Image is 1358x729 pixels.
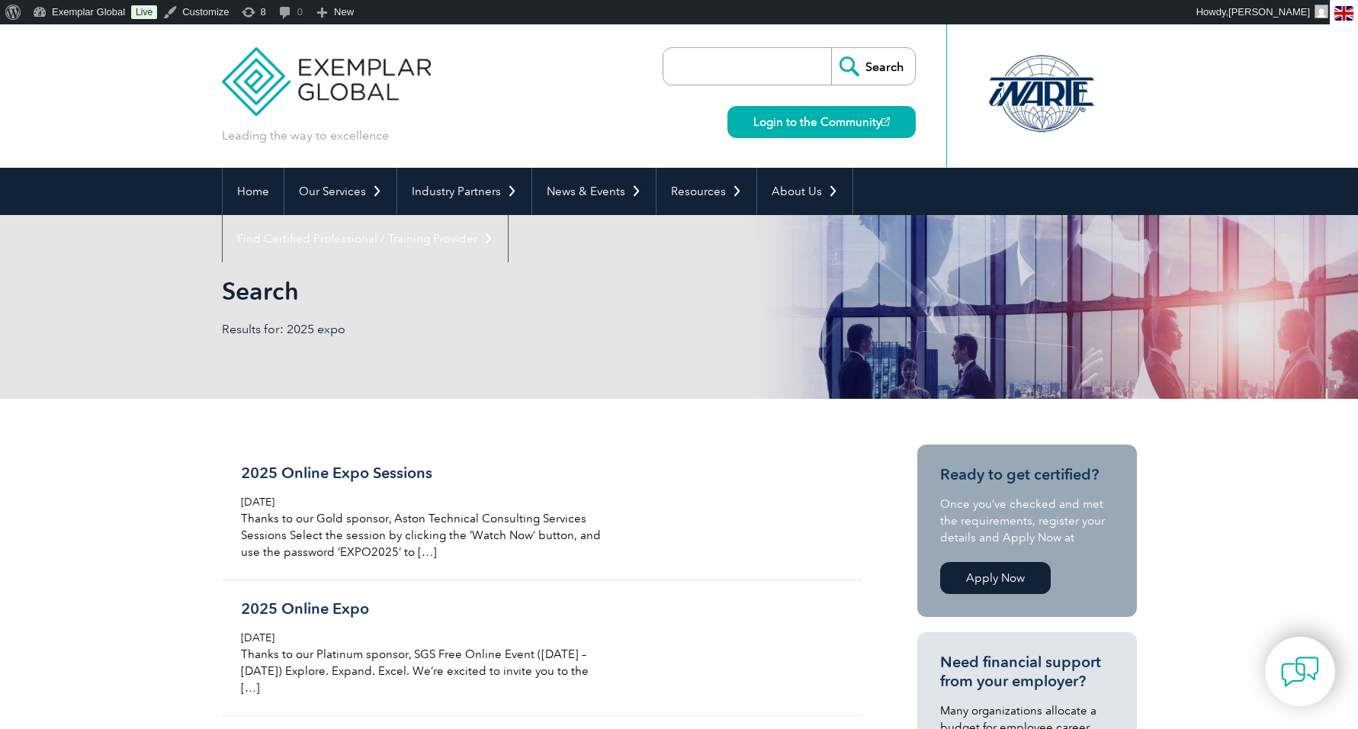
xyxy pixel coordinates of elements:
[241,510,602,560] p: Thanks to our Gold sponsor, Aston Technical Consulting Services Sessions Select the session by cl...
[131,5,157,19] a: Live
[1281,653,1319,691] img: contact-chat.png
[940,496,1114,546] p: Once you’ve checked and met the requirements, register your details and Apply Now at
[241,646,602,696] p: Thanks to our Platinum sponsor, SGS Free Online Event ([DATE] – [DATE]) Explore. Expand. Excel. W...
[222,580,862,716] a: 2025 Online Expo [DATE] Thanks to our Platinum sponsor, SGS Free Online Event ([DATE] – [DATE]) E...
[532,168,656,215] a: News & Events
[222,445,862,580] a: 2025 Online Expo Sessions [DATE] Thanks to our Gold sponsor, Aston Technical Consulting Services ...
[222,321,679,338] p: Results for: 2025 expo
[657,168,756,215] a: Resources
[940,653,1114,691] h3: Need financial support from your employer?
[1228,6,1310,18] span: [PERSON_NAME]
[222,24,432,116] img: Exemplar Global
[1334,6,1353,21] img: en
[223,215,508,262] a: Find Certified Professional / Training Provider
[881,117,890,126] img: open_square.png
[397,168,531,215] a: Industry Partners
[241,496,274,509] span: [DATE]
[222,276,807,306] h1: Search
[284,168,396,215] a: Our Services
[241,464,602,483] h3: 2025 Online Expo Sessions
[727,106,916,138] a: Login to the Community
[223,168,284,215] a: Home
[241,599,602,618] h3: 2025 Online Expo
[222,127,389,144] p: Leading the way to excellence
[940,465,1114,484] h3: Ready to get certified?
[831,48,915,85] input: Search
[241,631,274,644] span: [DATE]
[757,168,852,215] a: About Us
[940,562,1051,594] a: Apply Now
